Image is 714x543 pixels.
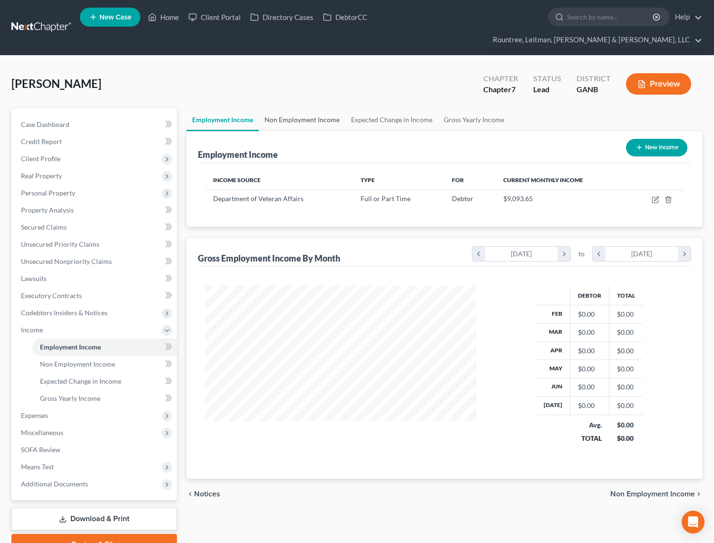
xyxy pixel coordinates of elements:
[609,341,643,359] td: $0.00
[485,247,558,261] div: [DATE]
[511,85,516,94] span: 7
[578,401,601,410] div: $0.00
[472,247,485,261] i: chevron_left
[21,120,69,128] span: Case Dashboard
[11,508,177,530] a: Download & Print
[21,326,43,334] span: Income
[483,84,518,95] div: Chapter
[40,360,115,368] span: Non Employment Income
[21,411,48,419] span: Expenses
[213,176,261,184] span: Income Source
[452,194,473,203] span: Debtor
[21,309,108,317] span: Codebtors Insiders & Notices
[213,194,303,203] span: Department of Veteran Affairs
[578,420,602,430] div: Avg.
[503,194,533,203] span: $9,093.65
[13,253,177,270] a: Unsecured Nonpriority Claims
[13,236,177,253] a: Unsecured Priority Claims
[626,73,691,95] button: Preview
[578,310,601,319] div: $0.00
[21,189,75,197] span: Personal Property
[536,323,570,341] th: Mar
[198,252,340,264] div: Gross Employment Income By Month
[21,291,82,300] span: Executory Contracts
[13,441,177,458] a: SOFA Review
[488,31,702,48] a: Rountree, Leitman, [PERSON_NAME] & [PERSON_NAME], LLC
[184,9,245,26] a: Client Portal
[143,9,184,26] a: Home
[21,274,47,282] span: Lawsuits
[318,9,372,26] a: DebtorCC
[21,223,67,231] span: Secured Claims
[578,364,601,374] div: $0.00
[21,137,62,145] span: Credit Report
[438,108,510,131] a: Gross Yearly Income
[617,420,636,430] div: $0.00
[13,133,177,150] a: Credit Report
[21,463,54,471] span: Means Test
[577,84,611,95] div: GANB
[536,397,570,415] th: [DATE]
[567,8,654,26] input: Search by name...
[609,397,643,415] td: $0.00
[13,202,177,219] a: Property Analysis
[682,511,704,533] div: Open Intercom Messenger
[610,490,695,498] span: Non Employment Income
[198,149,278,160] div: Employment Income
[570,286,609,305] th: Debtor
[578,328,601,337] div: $0.00
[345,108,438,131] a: Expected Change in Income
[609,286,643,305] th: Total
[578,249,585,259] span: to
[13,219,177,236] a: Secured Claims
[21,172,62,180] span: Real Property
[483,73,518,84] div: Chapter
[670,9,702,26] a: Help
[40,343,101,351] span: Employment Income
[536,305,570,323] th: Feb
[452,176,464,184] span: For
[21,155,60,163] span: Client Profile
[194,490,220,498] span: Notices
[578,382,601,392] div: $0.00
[13,270,177,287] a: Lawsuits
[609,323,643,341] td: $0.00
[558,247,570,261] i: chevron_right
[32,339,177,356] a: Employment Income
[361,194,411,203] span: Full or Part Time
[11,77,101,90] span: [PERSON_NAME]
[186,490,194,498] i: chevron_left
[536,360,570,378] th: May
[577,73,611,84] div: District
[21,428,63,436] span: Miscellaneous
[40,394,100,402] span: Gross Yearly Income
[536,378,570,396] th: Jun
[21,480,88,488] span: Additional Documents
[695,490,703,498] i: chevron_right
[13,287,177,304] a: Executory Contracts
[186,490,220,498] button: chevron_left Notices
[32,373,177,390] a: Expected Change in Income
[21,257,112,265] span: Unsecured Nonpriority Claims
[40,377,121,385] span: Expected Change in Income
[186,108,259,131] a: Employment Income
[32,390,177,407] a: Gross Yearly Income
[361,176,375,184] span: Type
[617,434,636,443] div: $0.00
[678,247,691,261] i: chevron_right
[21,206,74,214] span: Property Analysis
[533,73,561,84] div: Status
[99,14,131,21] span: New Case
[609,378,643,396] td: $0.00
[21,240,99,248] span: Unsecured Priority Claims
[626,139,687,156] button: New Income
[21,446,60,454] span: SOFA Review
[609,305,643,323] td: $0.00
[609,360,643,378] td: $0.00
[593,247,606,261] i: chevron_left
[536,341,570,359] th: Apr
[606,247,678,261] div: [DATE]
[259,108,345,131] a: Non Employment Income
[578,434,602,443] div: TOTAL
[13,116,177,133] a: Case Dashboard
